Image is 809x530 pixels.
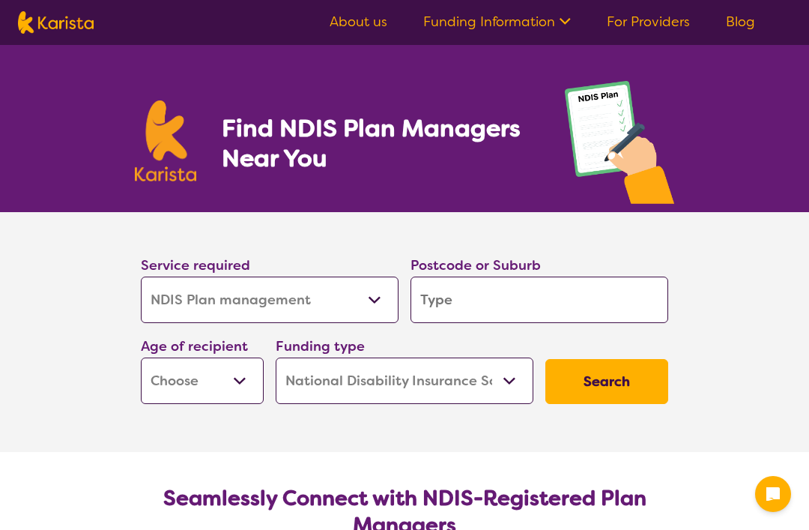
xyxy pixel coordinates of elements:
[565,81,674,212] img: plan-management
[141,256,250,274] label: Service required
[410,277,668,323] input: Type
[607,13,690,31] a: For Providers
[423,13,571,31] a: Funding Information
[135,100,196,181] img: Karista logo
[330,13,387,31] a: About us
[141,337,248,355] label: Age of recipient
[410,256,541,274] label: Postcode or Suburb
[18,11,94,34] img: Karista logo
[276,337,365,355] label: Funding type
[222,113,535,173] h1: Find NDIS Plan Managers Near You
[545,359,668,404] button: Search
[726,13,755,31] a: Blog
